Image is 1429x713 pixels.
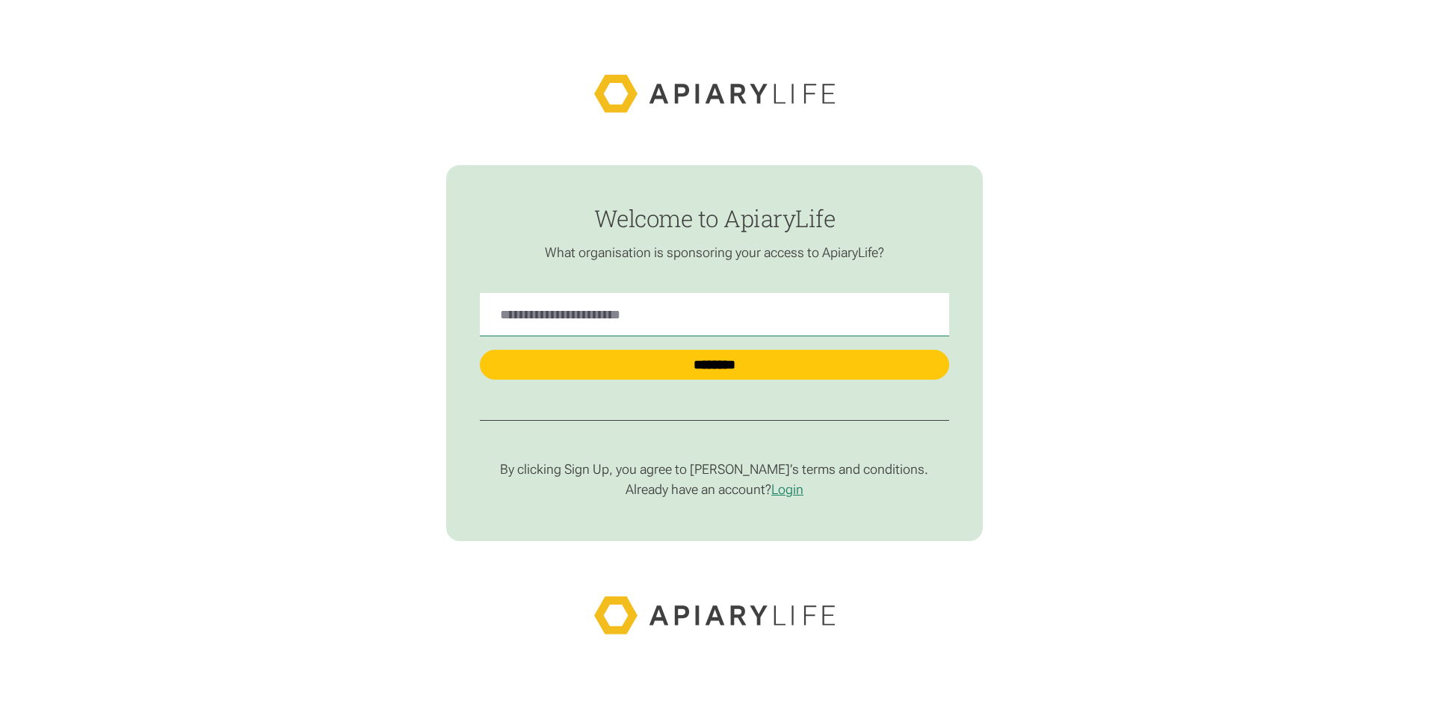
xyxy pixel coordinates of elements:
p: What organisation is sponsoring your access to ApiaryLife? [480,244,949,261]
a: Login [771,481,803,497]
p: Already have an account? [480,481,949,498]
p: By clicking Sign Up, you agree to [PERSON_NAME]’s terms and conditions. [480,461,949,478]
form: find-employer [446,165,982,542]
h1: Welcome to ApiaryLife [480,206,949,232]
